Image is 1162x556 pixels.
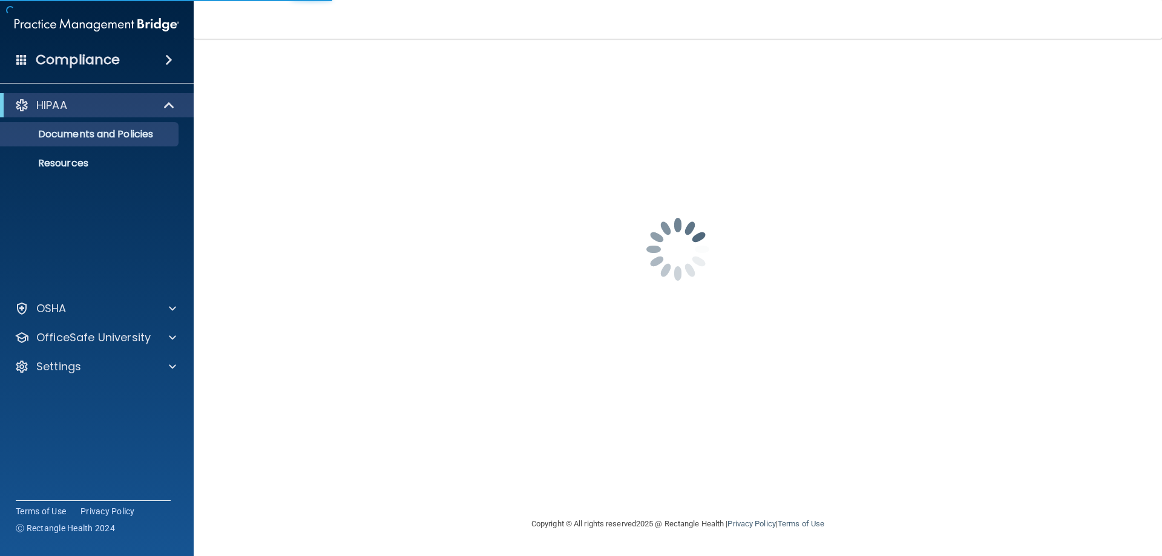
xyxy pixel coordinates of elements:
[457,505,899,543] div: Copyright © All rights reserved 2025 @ Rectangle Health | |
[8,128,173,140] p: Documents and Policies
[15,330,176,345] a: OfficeSafe University
[36,51,120,68] h4: Compliance
[727,519,775,528] a: Privacy Policy
[778,519,824,528] a: Terms of Use
[16,522,115,534] span: Ⓒ Rectangle Health 2024
[80,505,135,517] a: Privacy Policy
[36,98,67,113] p: HIPAA
[15,98,176,113] a: HIPAA
[36,330,151,345] p: OfficeSafe University
[16,505,66,517] a: Terms of Use
[15,301,176,316] a: OSHA
[36,359,81,374] p: Settings
[617,189,738,310] img: spinner.e123f6fc.gif
[8,157,173,169] p: Resources
[15,13,179,37] img: PMB logo
[15,359,176,374] a: Settings
[36,301,67,316] p: OSHA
